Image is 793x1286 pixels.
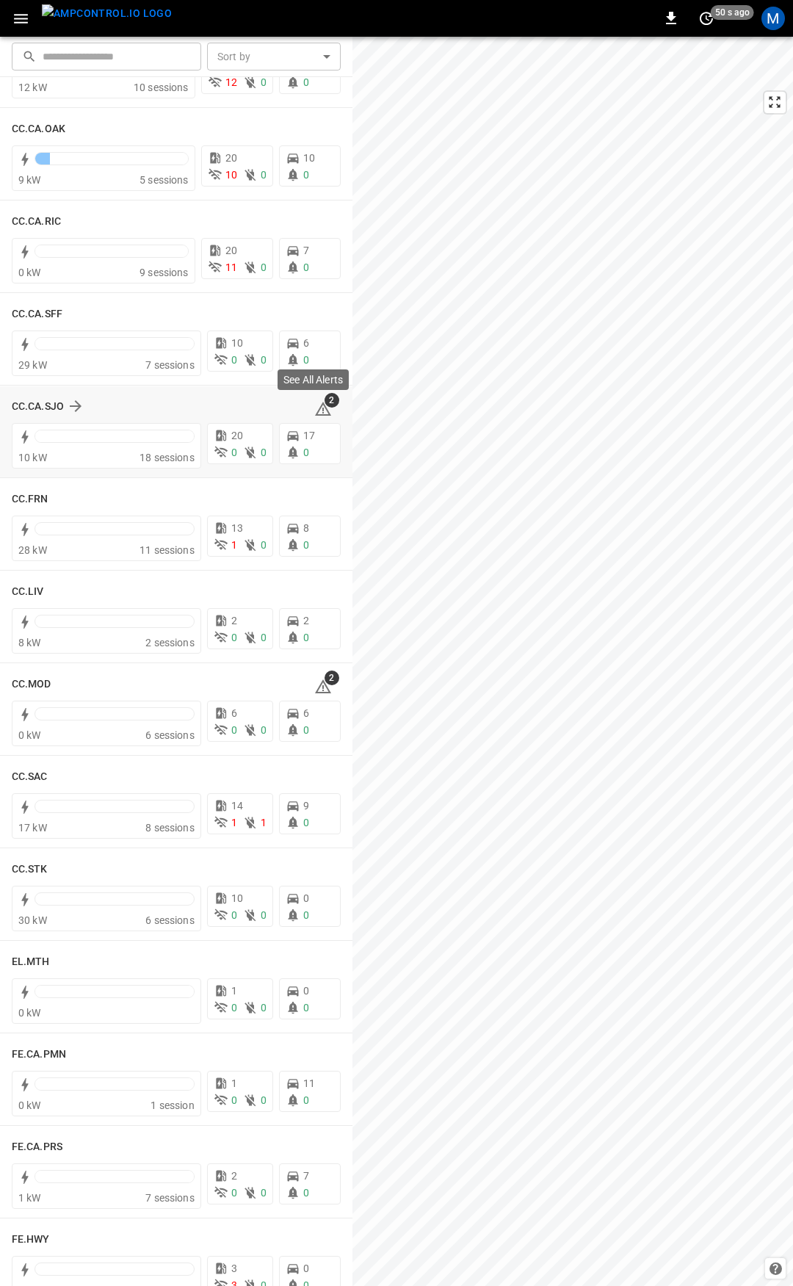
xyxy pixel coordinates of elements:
[303,1094,309,1106] span: 0
[12,1139,62,1155] h6: FE.CA.PRS
[231,1170,237,1182] span: 2
[231,724,237,736] span: 0
[231,354,237,366] span: 0
[303,1077,315,1089] span: 11
[261,632,267,643] span: 0
[261,724,267,736] span: 0
[12,121,65,137] h6: CC.CA.OAK
[352,37,793,1286] canvas: Map
[231,1077,237,1089] span: 1
[18,729,41,741] span: 0 kW
[225,261,237,273] span: 11
[231,817,237,828] span: 1
[12,399,64,415] h6: CC.CA.SJO
[231,892,243,904] span: 10
[261,261,267,273] span: 0
[18,1007,41,1019] span: 0 kW
[18,544,47,556] span: 28 kW
[12,954,50,970] h6: EL.MTH
[225,76,237,88] span: 12
[18,82,47,93] span: 12 kW
[303,1187,309,1199] span: 0
[151,1099,194,1111] span: 1 session
[303,985,309,997] span: 0
[303,337,309,349] span: 6
[303,76,309,88] span: 0
[303,817,309,828] span: 0
[231,1094,237,1106] span: 0
[140,174,189,186] span: 5 sessions
[325,393,339,408] span: 2
[303,800,309,812] span: 9
[303,430,315,441] span: 17
[303,909,309,921] span: 0
[145,822,195,834] span: 8 sessions
[303,354,309,366] span: 0
[303,1170,309,1182] span: 7
[12,1047,66,1063] h6: FE.CA.PMN
[231,1002,237,1014] span: 0
[12,861,48,878] h6: CC.STK
[12,769,48,785] h6: CC.SAC
[140,452,195,463] span: 18 sessions
[225,152,237,164] span: 20
[231,539,237,551] span: 1
[303,1002,309,1014] span: 0
[225,169,237,181] span: 10
[231,632,237,643] span: 0
[231,985,237,997] span: 1
[231,337,243,349] span: 10
[145,914,195,926] span: 6 sessions
[283,372,343,387] p: See All Alerts
[18,359,47,371] span: 29 kW
[225,245,237,256] span: 20
[303,1262,309,1274] span: 0
[145,637,195,649] span: 2 sessions
[303,152,315,164] span: 10
[18,637,41,649] span: 8 kW
[12,584,44,600] h6: CC.LIV
[261,354,267,366] span: 0
[145,1192,195,1204] span: 7 sessions
[145,359,195,371] span: 7 sessions
[303,707,309,719] span: 6
[231,707,237,719] span: 6
[231,909,237,921] span: 0
[695,7,718,30] button: set refresh interval
[303,539,309,551] span: 0
[12,214,61,230] h6: CC.CA.RIC
[231,800,243,812] span: 14
[12,306,62,322] h6: CC.CA.SFF
[761,7,785,30] div: profile-icon
[303,724,309,736] span: 0
[18,174,41,186] span: 9 kW
[18,914,47,926] span: 30 kW
[303,447,309,458] span: 0
[12,676,51,693] h6: CC.MOD
[325,671,339,685] span: 2
[140,544,195,556] span: 11 sessions
[303,245,309,256] span: 7
[303,615,309,626] span: 2
[18,452,47,463] span: 10 kW
[231,1262,237,1274] span: 3
[12,1232,50,1248] h6: FE.HWY
[12,491,48,507] h6: CC.FRN
[261,539,267,551] span: 0
[231,447,237,458] span: 0
[261,909,267,921] span: 0
[231,522,243,534] span: 13
[140,267,189,278] span: 9 sessions
[303,169,309,181] span: 0
[145,729,195,741] span: 6 sessions
[303,522,309,534] span: 8
[18,267,41,278] span: 0 kW
[261,1002,267,1014] span: 0
[134,82,189,93] span: 10 sessions
[18,822,47,834] span: 17 kW
[303,892,309,904] span: 0
[261,1094,267,1106] span: 0
[261,447,267,458] span: 0
[303,632,309,643] span: 0
[261,1187,267,1199] span: 0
